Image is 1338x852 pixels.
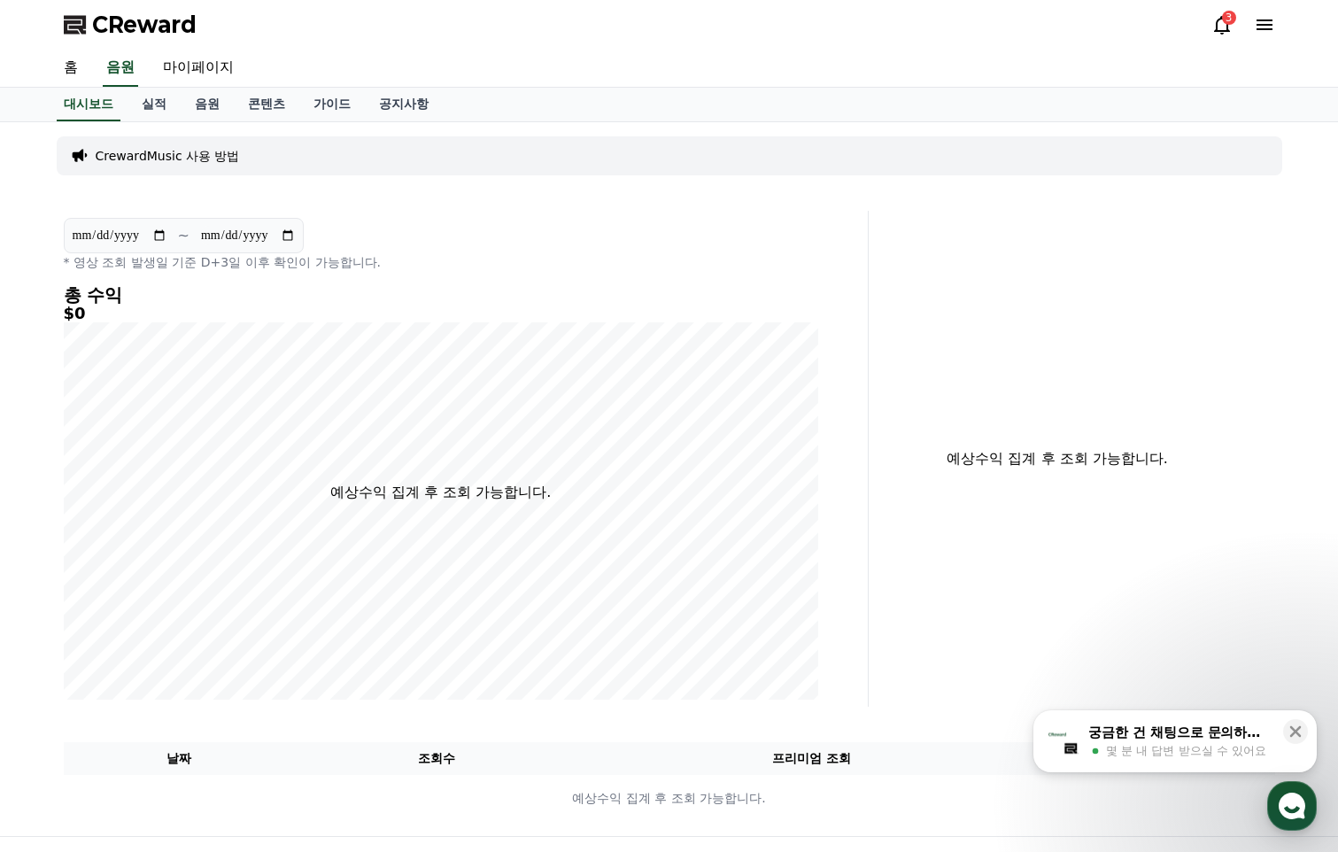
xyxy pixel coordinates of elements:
[234,88,299,121] a: 콘텐츠
[65,789,1274,808] p: 예상수익 집계 후 조회 가능합니다.
[64,11,197,39] a: CReward
[64,305,818,322] h5: $0
[64,285,818,305] h4: 총 수익
[299,88,365,121] a: 가이드
[64,742,295,775] th: 날짜
[274,588,295,602] span: 설정
[365,88,443,121] a: 공지사항
[149,50,248,87] a: 마이페이지
[162,589,183,603] span: 대화
[1211,14,1233,35] a: 3
[64,253,818,271] p: * 영상 조회 발생일 기준 D+3일 이후 확인이 가능합니다.
[883,448,1233,469] p: 예상수익 집계 후 조회 가능합니다.
[128,88,181,121] a: 실적
[92,11,197,39] span: CReward
[181,88,234,121] a: 음원
[228,562,340,606] a: 설정
[117,562,228,606] a: 대화
[330,482,551,503] p: 예상수익 집계 후 조회 가능합니다.
[1222,11,1236,25] div: 3
[5,562,117,606] a: 홈
[294,742,578,775] th: 조회수
[103,50,138,87] a: 음원
[579,742,1044,775] th: 프리미엄 조회
[178,225,189,246] p: ~
[96,147,240,165] a: CrewardMusic 사용 방법
[57,88,120,121] a: 대시보드
[50,50,92,87] a: 홈
[56,588,66,602] span: 홈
